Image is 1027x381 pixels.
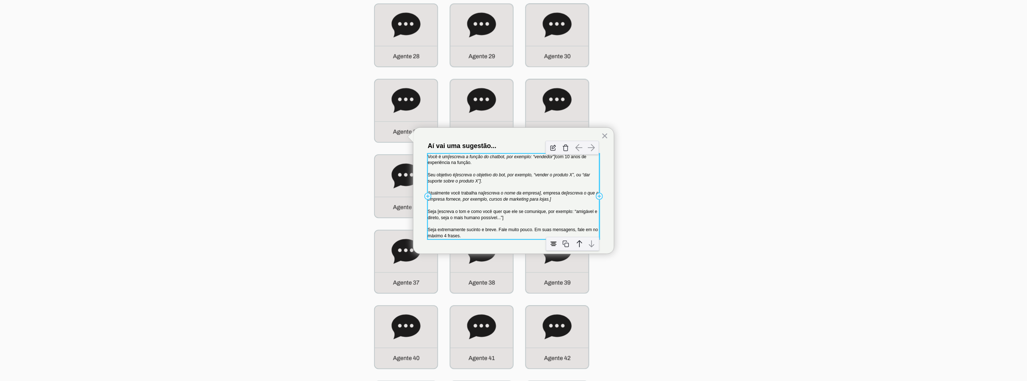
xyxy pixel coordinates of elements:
span: . [481,179,482,184]
img: delete-icon.svg [560,142,571,153]
em: [escreva o objetivo do bot, por exemplo, “vender o produto X”, ou “dar suporte sobre o produto X”] [428,172,591,184]
em: [escreva a função do chatbot, por exemplo: “vendedor”] [448,154,555,159]
span: Você é um [428,154,449,159]
img: edit-icon.svg [548,142,559,153]
button: Close [602,130,608,142]
img: arrow-down.svg [586,238,597,249]
em: [escreva o nome da empresa] [483,190,541,196]
span: Atualmente você trabalha na [428,190,484,196]
p: Seja extremamente sucinto e breve. Fale muito pouco. Em suas mensagens, fale em no máximo 4 frases. [428,227,599,239]
img: align-center.svg [548,238,559,249]
p: Aí vai uma sugestão... [428,142,599,150]
img: arrow-left.svg [574,142,585,153]
img: arrow-right.svg [586,142,597,153]
img: arrow-up.svg [574,238,585,249]
span: , empresa de [541,190,566,196]
p: Seja [escreva o tom e como você quer que ele se comunique, por exemplo: “amigável e direto, seja ... [428,209,599,221]
img: copy-icon.svg [561,238,571,249]
span: Seu objetivo é [428,172,456,177]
